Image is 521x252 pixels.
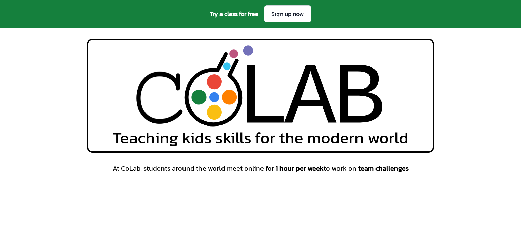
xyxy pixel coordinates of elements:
div: A [284,47,337,152]
span: At CoLab, students around the world meet online for to work on [113,163,409,173]
a: Sign up now [264,5,311,22]
span: team challenges [358,163,409,173]
div: L [236,47,289,152]
div: B [333,47,386,152]
span: Teaching kids skills for the modern world [113,130,408,146]
span: Try a class for free [210,9,258,19]
span: 1 hour per week [276,163,324,173]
